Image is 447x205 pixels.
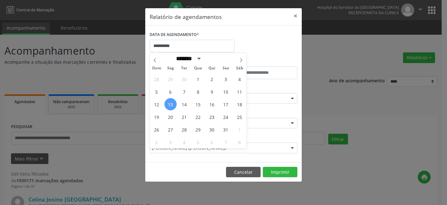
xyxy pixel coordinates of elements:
span: Outubro 7, 2025 [178,85,190,98]
span: Outubro 4, 2025 [234,73,246,85]
span: Outubro 12, 2025 [151,98,163,110]
span: Outubro 17, 2025 [220,98,232,110]
span: Novembro 4, 2025 [178,136,190,148]
span: Seg [163,66,177,70]
span: Outubro 9, 2025 [206,85,218,98]
label: DATA DE AGENDAMENTO [150,30,199,40]
span: Novembro 6, 2025 [206,136,218,148]
span: Ter [177,66,191,70]
span: Outubro 16, 2025 [206,98,218,110]
span: Outubro 23, 2025 [206,111,218,123]
button: Cancelar [226,167,261,178]
span: Outubro 11, 2025 [234,85,246,98]
span: Novembro 2, 2025 [151,136,163,148]
button: Imprimir [263,167,297,178]
span: Qua [191,66,205,70]
span: Outubro 24, 2025 [220,111,232,123]
span: Outubro 31, 2025 [220,123,232,136]
span: Outubro 28, 2025 [178,123,190,136]
span: Sáb [233,66,246,70]
span: Qui [205,66,219,70]
span: Outubro 22, 2025 [192,111,204,123]
span: Outubro 30, 2025 [206,123,218,136]
span: Outubro 26, 2025 [151,123,163,136]
span: Novembro 3, 2025 [164,136,177,148]
span: Outubro 6, 2025 [164,85,177,98]
button: Close [289,8,302,24]
span: Outubro 8, 2025 [192,85,204,98]
span: Outubro 3, 2025 [220,73,232,85]
span: Outubro 18, 2025 [234,98,246,110]
span: Outubro 27, 2025 [164,123,177,136]
span: Novembro 8, 2025 [234,136,246,148]
input: Year [201,55,222,62]
span: Outubro 21, 2025 [178,111,190,123]
span: Outubro 20, 2025 [164,111,177,123]
span: Novembro 1, 2025 [234,123,246,136]
span: Setembro 29, 2025 [164,73,177,85]
span: Outubro 25, 2025 [234,111,246,123]
span: Outubro 10, 2025 [220,85,232,98]
span: Setembro 30, 2025 [178,73,190,85]
span: Setembro 28, 2025 [151,73,163,85]
span: Outubro 1, 2025 [192,73,204,85]
span: Sex [219,66,233,70]
span: Outubro 15, 2025 [192,98,204,110]
h5: Relatório de agendamentos [150,13,222,21]
span: Outubro 29, 2025 [192,123,204,136]
span: Outubro 2, 2025 [206,73,218,85]
span: Dom [150,66,163,70]
label: ATÉ [225,57,297,67]
span: Outubro 5, 2025 [151,85,163,98]
span: Novembro 5, 2025 [192,136,204,148]
span: Outubro 19, 2025 [151,111,163,123]
span: Outubro 13, 2025 [164,98,177,110]
select: Month [174,55,201,62]
span: Outubro 14, 2025 [178,98,190,110]
span: Novembro 7, 2025 [220,136,232,148]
